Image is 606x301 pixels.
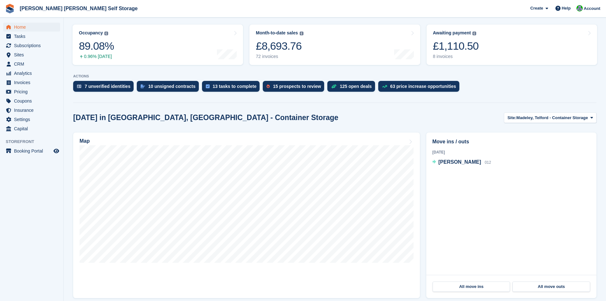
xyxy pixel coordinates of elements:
div: 63 price increase opportunities [390,84,456,89]
h2: Map [80,138,90,144]
span: Account [584,5,600,12]
a: 13 tasks to complete [202,81,263,95]
span: Coupons [14,97,52,105]
div: Month-to-date sales [256,30,298,36]
a: [PERSON_NAME] [PERSON_NAME] Self Storage [17,3,140,14]
a: 63 price increase opportunities [378,81,463,95]
div: 15 prospects to review [273,84,321,89]
div: Awaiting payment [433,30,471,36]
a: menu [3,106,60,115]
a: menu [3,97,60,105]
div: 125 open deals [340,84,372,89]
span: Madeley, Telford - Container Storage [516,115,588,121]
a: menu [3,60,60,68]
a: Preview store [52,147,60,155]
div: 72 invoices [256,54,303,59]
a: menu [3,115,60,124]
span: Create [530,5,543,11]
a: 10 unsigned contracts [137,81,202,95]
span: Tasks [14,32,52,41]
a: 7 unverified identities [73,81,137,95]
p: ACTIONS [73,74,596,78]
a: menu [3,124,60,133]
img: deal-1b604bf984904fb50ccaf53a9ad4b4a5d6e5aea283cecdc64d6e3604feb123c2.svg [331,84,337,89]
span: Storefront [6,139,63,145]
a: 15 prospects to review [263,81,327,95]
span: Invoices [14,78,52,87]
img: icon-info-grey-7440780725fd019a000dd9b08b2336e03edf1995a4989e88bcd33f0948082b44.svg [300,32,303,35]
span: Home [14,23,52,32]
a: menu [3,50,60,59]
span: [PERSON_NAME] [438,159,481,165]
img: icon-info-grey-7440780725fd019a000dd9b08b2336e03edf1995a4989e88bcd33f0948082b44.svg [104,32,108,35]
img: stora-icon-8386f47178a22dfd0bd8f6a31ec36ba5ce8667c1dd55bd0f319d3a0aa187defe.svg [5,4,15,13]
a: 125 open deals [327,81,378,95]
div: 89.08% [79,39,114,53]
a: Month-to-date sales £8,693.76 72 invoices [249,25,420,65]
a: menu [3,32,60,41]
a: All move ins [433,282,510,292]
span: Settings [14,115,52,124]
a: Occupancy 89.08% 0.96% [DATE] [73,25,243,65]
a: menu [3,23,60,32]
span: CRM [14,60,52,68]
span: Site: [507,115,516,121]
h2: Move ins / outs [432,138,590,146]
span: Help [562,5,571,11]
a: menu [3,87,60,96]
img: prospect-51fa495bee0391a8d652442698ab0144808aea92771e9ea1ae160a38d050c398.svg [267,84,270,88]
img: task-75834270c22a3079a89374b754ae025e5fb1db73e45f91037f5363f120a921f8.svg [206,84,210,88]
span: 012 [485,160,491,165]
button: Site: Madeley, Telford - Container Storage [504,112,596,123]
img: Tom Spickernell [576,5,583,11]
img: verify_identity-adf6edd0f0f0b5bbfe63781bf79b02c33cf7c696d77639b501bdc392416b5a36.svg [77,84,81,88]
span: Subscriptions [14,41,52,50]
img: contract_signature_icon-13c848040528278c33f63329250d36e43548de30e8caae1d1a13099fd9432cc5.svg [141,84,145,88]
span: Insurance [14,106,52,115]
div: 8 invoices [433,54,479,59]
span: Analytics [14,69,52,78]
h2: [DATE] in [GEOGRAPHIC_DATA], [GEOGRAPHIC_DATA] - Container Storage [73,113,338,122]
a: menu [3,69,60,78]
a: All move outs [512,282,590,292]
img: icon-info-grey-7440780725fd019a000dd9b08b2336e03edf1995a4989e88bcd33f0948082b44.svg [472,32,476,35]
a: menu [3,41,60,50]
div: £8,693.76 [256,39,303,53]
div: 0.96% [DATE] [79,54,114,59]
span: Sites [14,50,52,59]
a: menu [3,147,60,155]
div: 7 unverified identities [85,84,130,89]
div: 10 unsigned contracts [148,84,196,89]
div: 13 tasks to complete [213,84,257,89]
span: Capital [14,124,52,133]
div: £1,110.50 [433,39,479,53]
a: [PERSON_NAME] 012 [432,158,491,167]
span: Pricing [14,87,52,96]
a: Map [73,133,420,298]
a: Awaiting payment £1,110.50 8 invoices [427,25,597,65]
a: menu [3,78,60,87]
div: Occupancy [79,30,103,36]
span: Booking Portal [14,147,52,155]
img: price_increase_opportunities-93ffe204e8149a01c8c9dc8f82e8f89637d9d84a8eef4429ea346261dce0b2c0.svg [382,85,387,88]
div: [DATE] [432,149,590,155]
